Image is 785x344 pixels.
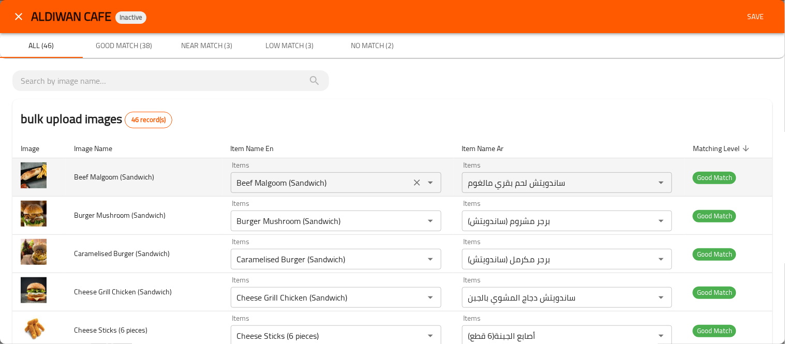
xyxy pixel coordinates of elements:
span: Good Match [693,325,736,337]
button: Open [423,214,438,228]
button: Open [654,252,669,266]
button: Open [654,328,669,343]
span: Burger Mushroom (Sandwich) [74,208,166,222]
span: Near Match (3) [172,39,242,52]
button: close [6,4,31,29]
input: search [21,72,321,89]
span: Beef Malgoom (Sandwich) [74,170,154,184]
span: Matching Level [693,142,753,155]
img: Caramelised Burger (Sandwich) [21,239,47,265]
span: All (46) [6,39,77,52]
button: Save [739,7,773,26]
span: Good Match [693,172,736,184]
span: No Match (2) [337,39,408,52]
span: Good Match (38) [89,39,159,52]
button: Open [423,175,438,190]
button: Open [654,290,669,305]
button: Open [654,214,669,228]
img: Cheese Sticks (6 pieces) [21,316,47,341]
img: Burger Mushroom (Sandwich) [21,201,47,227]
div: Total records count [125,112,172,128]
button: Open [423,290,438,305]
span: Image Name [74,142,126,155]
div: Inactive [115,11,146,24]
span: ALDIWAN CAFE [31,5,111,28]
span: Cheese Sticks (6 pieces) [74,323,147,337]
span: Good Match [693,248,736,260]
span: Cheese Grill Chicken (Sandwich) [74,285,172,298]
span: Save [744,10,768,23]
button: Clear [410,175,424,190]
span: Low Match (3) [255,39,325,52]
button: Open [423,328,438,343]
span: 46 record(s) [125,115,172,125]
th: Item Name Ar [454,139,685,158]
button: Open [654,175,669,190]
button: Open [423,252,438,266]
span: Good Match [693,287,736,298]
span: Good Match [693,210,736,222]
img: Beef Malgoom (Sandwich) [21,162,47,188]
img: Cheese Grill Chicken (Sandwich) [21,277,47,303]
span: Inactive [115,13,146,22]
th: Item Name En [223,139,454,158]
th: Image [12,139,66,158]
h2: bulk upload images [21,110,172,128]
span: Caramelised Burger (Sandwich) [74,247,170,260]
